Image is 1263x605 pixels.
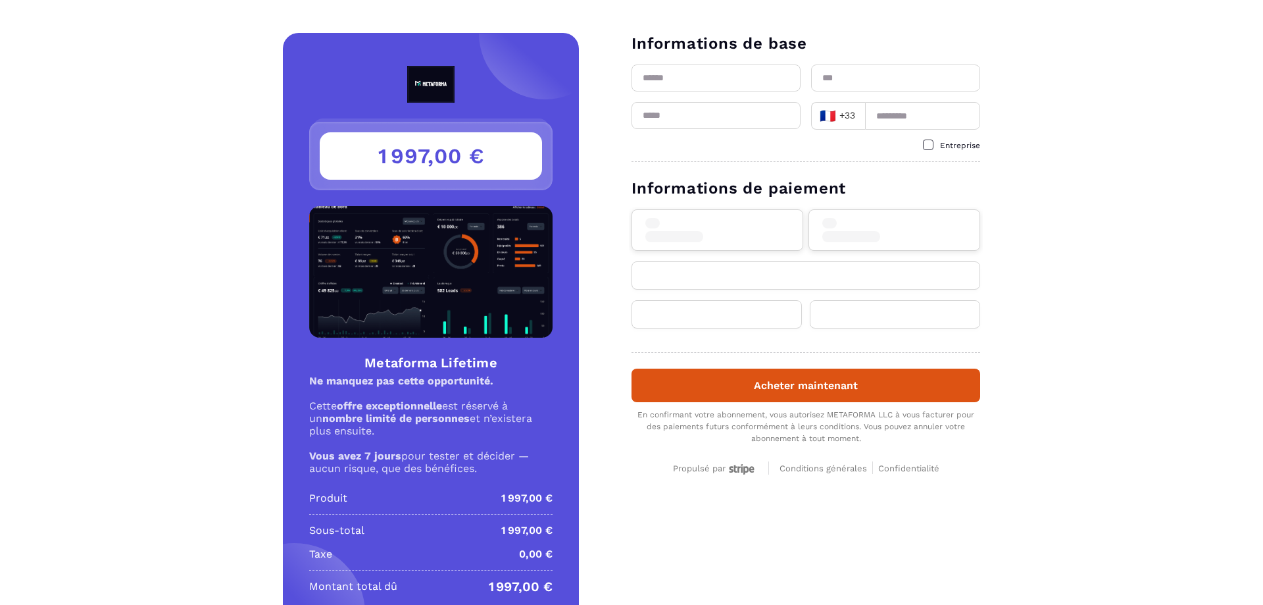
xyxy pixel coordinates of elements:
a: Conditions générales [780,461,873,474]
div: En confirmant votre abonnement, vous autorisez METAFORMA LLC à vous facturer pour des paiements f... [631,409,980,444]
span: +33 [820,107,856,125]
p: 1 997,00 € [501,523,553,539]
h3: Informations de paiement [631,178,980,199]
img: logo [377,66,485,103]
a: Confidentialité [878,461,939,474]
img: Product Image [309,206,553,338]
p: 1 997,00 € [501,490,553,506]
h4: Metaforma Lifetime [309,354,553,372]
div: Search for option [811,102,865,130]
strong: Vous avez 7 jours [309,450,401,462]
p: Sous-total [309,523,364,539]
button: Acheter maintenant [631,369,980,402]
span: Entreprise [940,141,980,150]
p: 0,00 € [519,546,553,562]
strong: Ne manquez pas cette opportunité. [309,375,493,387]
div: Propulsé par [673,463,758,475]
p: Produit [309,490,347,506]
a: Propulsé par [673,461,758,474]
span: Confidentialité [878,463,939,473]
strong: nombre limité de personnes [322,412,470,425]
p: 1 997,00 € [489,579,553,594]
h3: Informations de base [631,33,980,54]
p: pour tester et décider — aucun risque, que des bénéfices. [309,450,553,475]
input: Search for option [859,106,861,126]
strong: offre exceptionnelle [337,400,442,412]
span: 🇫🇷 [820,107,836,125]
h3: 1 997,00 € [320,132,542,180]
p: Cette est réservé à un et n’existera plus ensuite. [309,400,553,437]
span: Conditions générales [780,463,867,473]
